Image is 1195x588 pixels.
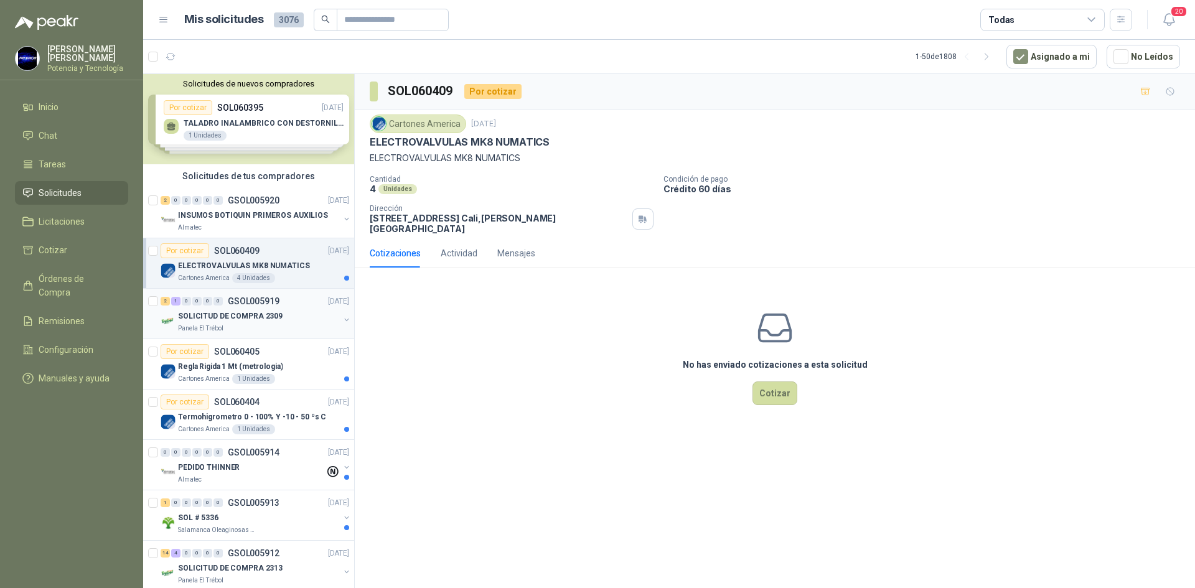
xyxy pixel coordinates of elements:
[39,343,93,357] span: Configuración
[192,297,202,306] div: 0
[161,515,176,530] img: Company Logo
[388,82,454,101] h3: SOL060409
[178,462,240,474] p: PEDIDO THINNER
[161,193,352,233] a: 2 0 0 0 0 0 GSOL005920[DATE] Company LogoINSUMOS BOTIQUIN PRIMEROS AUXILIOSAlmatec
[192,498,202,507] div: 0
[203,196,212,205] div: 0
[161,448,170,457] div: 0
[192,196,202,205] div: 0
[328,396,349,408] p: [DATE]
[372,117,386,131] img: Company Logo
[214,398,260,406] p: SOL060404
[213,448,223,457] div: 0
[370,114,466,133] div: Cartones America
[464,84,522,99] div: Por cotizar
[203,448,212,457] div: 0
[39,272,116,299] span: Órdenes de Compra
[143,164,354,188] div: Solicitudes de tus compradores
[752,381,797,405] button: Cotizar
[178,324,223,334] p: Panela El Trébol
[15,309,128,333] a: Remisiones
[39,314,85,328] span: Remisiones
[16,47,39,70] img: Company Logo
[370,175,654,184] p: Cantidad
[328,548,349,559] p: [DATE]
[178,424,230,434] p: Cartones America
[161,495,352,535] a: 1 0 0 0 0 0 GSOL005913[DATE] Company LogoSOL # 5336Salamanca Oleaginosas SAS
[228,448,279,457] p: GSOL005914
[161,394,209,409] div: Por cotizar
[161,566,176,581] img: Company Logo
[39,371,110,385] span: Manuales y ayuda
[15,210,128,233] a: Licitaciones
[178,273,230,283] p: Cartones America
[15,181,128,205] a: Solicitudes
[1170,6,1188,17] span: 20
[370,136,550,149] p: ELECTROVALVULAS MK8 NUMATICS
[39,157,66,171] span: Tareas
[370,246,421,260] div: Cotizaciones
[171,448,180,457] div: 0
[161,546,352,586] a: 14 4 0 0 0 0 GSOL005912[DATE] Company LogoSOLICITUD DE COMPRA 2313Panela El Trébol
[441,246,477,260] div: Actividad
[1158,9,1180,31] button: 20
[228,196,279,205] p: GSOL005920
[178,361,283,373] p: Regla Rigida 1 Mt (metrologia)
[1107,45,1180,68] button: No Leídos
[916,47,996,67] div: 1 - 50 de 1808
[15,238,128,262] a: Cotizar
[178,223,202,233] p: Almatec
[328,346,349,358] p: [DATE]
[15,267,128,304] a: Órdenes de Compra
[683,358,868,371] h3: No has enviado cotizaciones a esta solicitud
[171,297,180,306] div: 1
[1006,45,1097,68] button: Asignado a mi
[213,549,223,558] div: 0
[161,344,209,359] div: Por cotizar
[988,13,1015,27] div: Todas
[178,210,328,222] p: INSUMOS BOTIQUIN PRIMEROS AUXILIOS
[148,79,349,88] button: Solicitudes de nuevos compradores
[161,364,176,379] img: Company Logo
[370,184,376,194] p: 4
[232,374,275,384] div: 1 Unidades
[328,497,349,509] p: [DATE]
[663,184,1190,194] p: Crédito 60 días
[143,238,354,289] a: Por cotizarSOL060409[DATE] Company LogoELECTROVALVULAS MK8 NUMATICSCartones America4 Unidades
[497,246,535,260] div: Mensajes
[328,296,349,307] p: [DATE]
[39,215,85,228] span: Licitaciones
[370,213,627,234] p: [STREET_ADDRESS] Cali , [PERSON_NAME][GEOGRAPHIC_DATA]
[370,151,1180,165] p: ELECTROVALVULAS MK8 NUMATICS
[161,263,176,278] img: Company Logo
[182,448,191,457] div: 0
[143,74,354,164] div: Solicitudes de nuevos compradoresPor cotizarSOL060395[DATE] TALADRO INALAMBRICO CON DESTORNILLADO...
[15,15,78,30] img: Logo peakr
[178,562,283,574] p: SOLICITUD DE COMPRA 2313
[182,297,191,306] div: 0
[232,273,275,283] div: 4 Unidades
[228,498,279,507] p: GSOL005913
[232,424,275,434] div: 1 Unidades
[39,186,82,200] span: Solicitudes
[203,498,212,507] div: 0
[178,260,310,272] p: ELECTROVALVULAS MK8 NUMATICS
[15,366,128,390] a: Manuales y ayuda
[161,243,209,258] div: Por cotizar
[214,347,260,356] p: SOL060405
[213,498,223,507] div: 0
[161,196,170,205] div: 2
[370,204,627,213] p: Dirección
[15,152,128,176] a: Tareas
[161,294,352,334] a: 2 1 0 0 0 0 GSOL005919[DATE] Company LogoSOLICITUD DE COMPRA 2309Panela El Trébol
[178,310,283,322] p: SOLICITUD DE COMPRA 2309
[178,374,230,384] p: Cartones America
[182,196,191,205] div: 0
[192,448,202,457] div: 0
[213,196,223,205] div: 0
[213,297,223,306] div: 0
[274,12,304,27] span: 3076
[161,465,176,480] img: Company Logo
[192,549,202,558] div: 0
[182,498,191,507] div: 0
